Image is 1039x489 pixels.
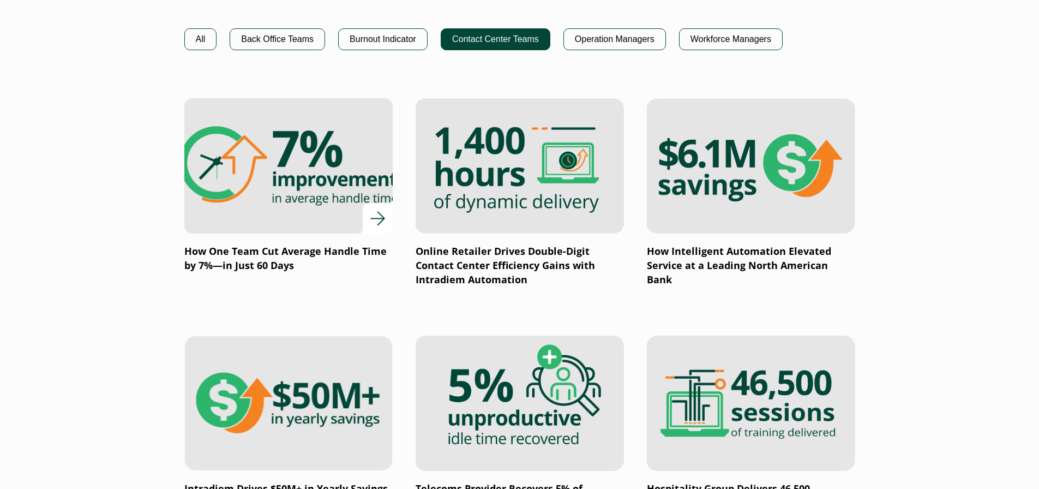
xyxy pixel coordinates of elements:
[416,244,624,287] p: Online Retailer Drives Double-Digit Contact Center Efficiency Gains with Intradiem Automation
[563,28,666,50] button: Operation Managers
[338,28,428,50] button: Burnout Indicator
[230,28,325,50] button: Back Office Teams
[184,28,217,50] button: All
[184,98,393,273] a: How One Team Cut Average Handle Time by 7%—in Just 60 Days
[184,244,393,273] p: How One Team Cut Average Handle Time by 7%—in Just 60 Days
[647,244,855,287] p: How Intelligent Automation Elevated Service at a Leading North American Bank
[679,28,783,50] button: Workforce Managers
[416,98,624,287] a: Online Retailer Drives Double-Digit Contact Center Efficiency Gains with Intradiem Automation
[441,28,550,50] button: Contact Center Teams
[647,98,855,287] a: How Intelligent Automation Elevated Service at a Leading North American Bank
